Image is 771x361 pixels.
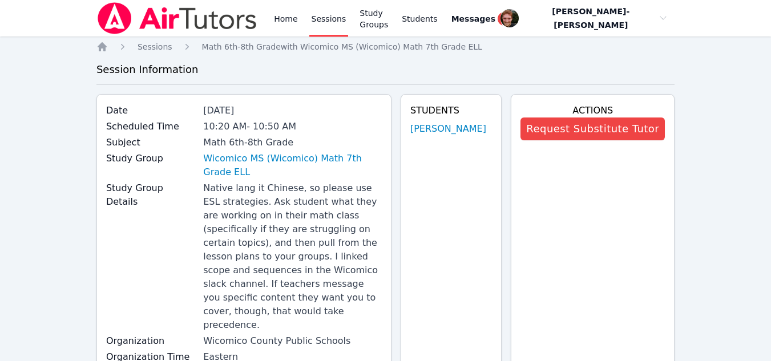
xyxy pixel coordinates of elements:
[138,42,172,51] span: Sessions
[520,104,665,117] h4: Actions
[106,334,196,348] label: Organization
[96,41,675,52] nav: Breadcrumb
[106,104,196,117] label: Date
[202,41,482,52] a: Math 6th-8th Gradewith Wicomico MS (Wicomico) Math 7th Grade ELL
[106,120,196,133] label: Scheduled Time
[451,13,495,25] span: Messages
[96,2,258,34] img: Air Tutors
[202,42,482,51] span: Math 6th-8th Grade with Wicomico MS (Wicomico) Math 7th Grade ELL
[106,152,196,165] label: Study Group
[203,334,382,348] div: Wicomico County Public Schools
[106,181,196,209] label: Study Group Details
[203,104,382,117] div: [DATE]
[96,62,675,78] h3: Session Information
[106,136,196,149] label: Subject
[138,41,172,52] a: Sessions
[203,136,382,149] div: Math 6th-8th Grade
[410,104,492,117] h4: Students
[410,122,486,136] a: [PERSON_NAME]
[203,120,382,133] div: 10:20 AM - 10:50 AM
[520,117,665,140] button: Request Substitute Tutor
[203,152,382,179] a: Wicomico MS (Wicomico) Math 7th Grade ELL
[203,181,382,332] div: Native lang it Chinese, so please use ESL strategies. Ask student what they are working on in the...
